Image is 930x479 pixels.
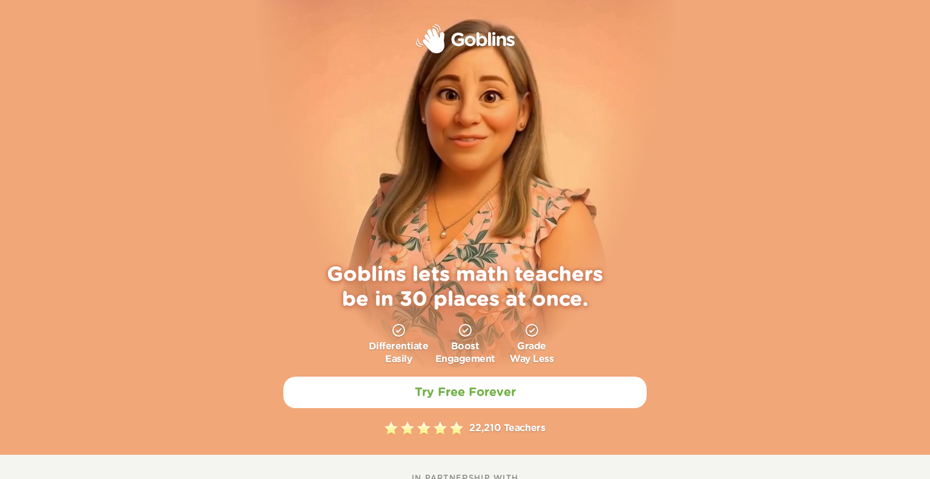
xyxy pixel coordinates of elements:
a: Try Free Forever [283,377,647,408]
p: Grade Way Less [510,340,553,366]
p: 22,210 Teachers [469,421,545,437]
p: Boost Engagement [435,340,495,366]
h1: Goblins lets math teachers be in 30 places at once. [314,263,616,312]
h2: Try Free Forever [415,385,516,400]
p: Differentiate Easily [369,340,429,366]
